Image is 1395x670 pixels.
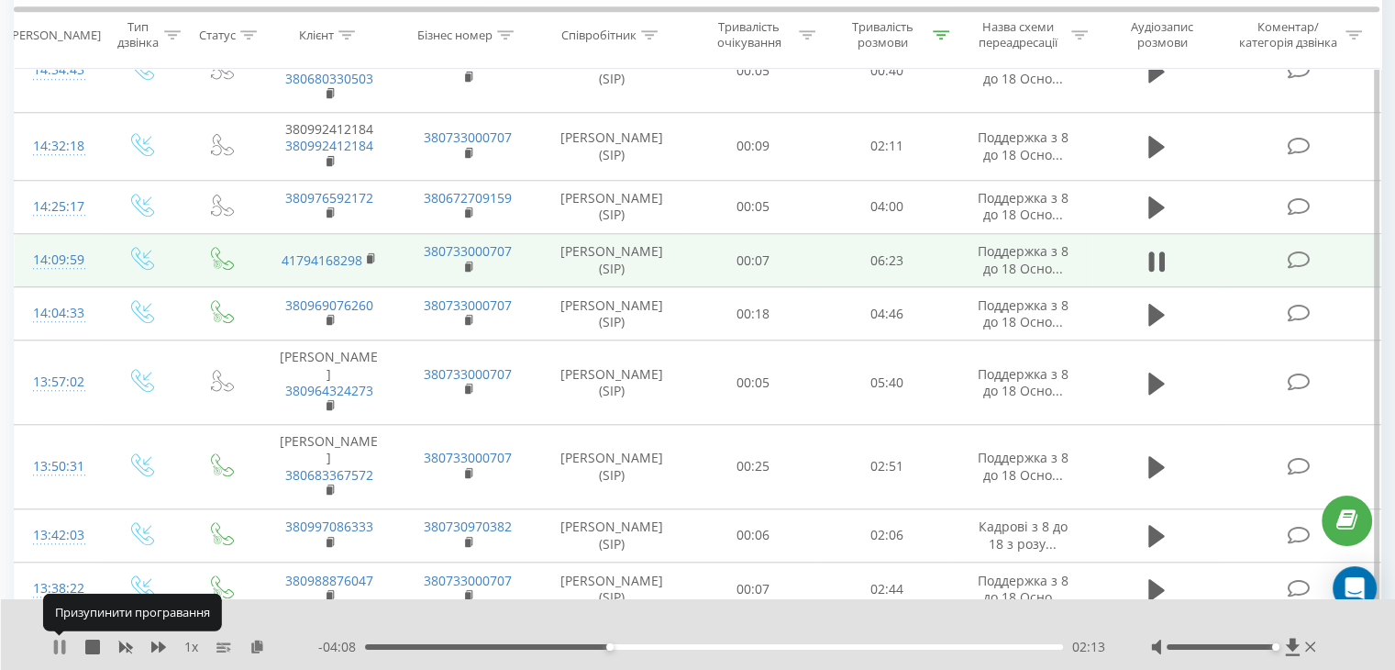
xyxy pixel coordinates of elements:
span: Поддержка з 8 до 18 Осно... [978,242,1068,276]
td: [PERSON_NAME] (SIP) [537,287,687,341]
a: 380969076260 [285,296,373,314]
td: 00:18 [687,287,820,341]
div: Коментар/категорія дзвінка [1234,19,1341,50]
td: 06:23 [820,234,953,287]
td: 02:44 [820,563,953,616]
td: 00:07 [687,234,820,287]
td: 00:05 [687,341,820,425]
span: Поддержка з 8 до 18 Осно... [978,53,1068,87]
span: Поддержка з 8 до 18 Осно... [978,572,1068,606]
span: Кадрові з 8 до 18 з розу... [979,518,1068,552]
td: [PERSON_NAME] (SIP) [537,508,687,562]
span: Поддержка з 8 до 18 Осно... [978,296,1068,330]
div: Тривалість розмови [836,19,928,50]
td: 00:25 [687,425,820,509]
div: 13:42:03 [33,518,82,553]
span: Поддержка з 8 до 18 Осно... [978,449,1068,483]
td: 04:00 [820,180,953,233]
a: 380733000707 [424,53,512,71]
a: 380680330503 [285,70,373,87]
span: Поддержка з 8 до 18 Осно... [978,365,1068,399]
span: - 04:08 [318,638,365,656]
div: 13:38:22 [33,571,82,607]
span: 1 x [184,638,198,656]
div: Accessibility label [1271,643,1279,651]
td: 02:06 [820,508,953,562]
a: 380733000707 [424,242,512,260]
div: Аудіозапис розмови [1109,19,1216,50]
span: Поддержка з 8 до 18 Осно... [978,189,1068,223]
td: 00:05 [687,180,820,233]
a: 380683367572 [285,466,373,484]
td: 00:05 [687,28,820,113]
div: Open Intercom Messenger [1333,566,1377,610]
div: Призупинити програвання [43,594,222,631]
td: [PERSON_NAME] (SIP) [537,113,687,181]
div: [PERSON_NAME] [8,27,101,42]
a: 380733000707 [424,449,512,466]
a: 380733000707 [424,365,512,383]
td: [PERSON_NAME] (SIP) [537,563,687,616]
td: 00:40 [820,28,953,113]
a: 380733000707 [424,296,512,314]
a: 380997086333 [285,518,373,535]
div: Клієнт [299,27,334,42]
span: Поддержка з 8 до 18 Осно... [978,128,1068,162]
div: 13:57:02 [33,364,82,400]
td: [PERSON_NAME] (SIP) [537,341,687,425]
td: 04:46 [820,287,953,341]
div: 14:09:59 [33,242,82,278]
div: Назва схеми переадресації [970,19,1067,50]
td: 00:07 [687,563,820,616]
td: [PERSON_NAME] (SIP) [537,234,687,287]
td: [PERSON_NAME] [260,341,398,425]
div: Accessibility label [606,643,614,651]
a: 380730970382 [424,518,512,535]
a: 380733000707 [424,128,512,146]
span: 02:13 [1072,638,1105,656]
td: 00:09 [687,113,820,181]
td: 00:06 [687,508,820,562]
td: [PERSON_NAME] [260,28,398,113]
td: 05:40 [820,341,953,425]
div: Співробітник [561,27,637,42]
a: 380733000707 [424,572,512,589]
div: 14:34:43 [33,52,82,88]
div: 14:32:18 [33,128,82,164]
a: 380976592172 [285,189,373,207]
td: [PERSON_NAME] (SIP) [537,28,687,113]
div: 14:04:33 [33,296,82,331]
div: Бізнес номер [417,27,493,42]
td: 02:11 [820,113,953,181]
a: 380992412184 [285,137,373,154]
td: 02:51 [820,425,953,509]
div: Статус [199,27,236,42]
td: 380992412184 [260,113,398,181]
td: [PERSON_NAME] [260,425,398,509]
a: 380672709159 [424,189,512,207]
div: Тип дзвінка [116,19,159,50]
div: 14:25:17 [33,189,82,225]
a: 41794168298 [282,251,362,269]
a: 380988876047 [285,572,373,589]
div: Тривалість очікування [703,19,795,50]
a: 380964324273 [285,382,373,399]
td: [PERSON_NAME] (SIP) [537,425,687,509]
td: [PERSON_NAME] (SIP) [537,180,687,233]
div: 13:50:31 [33,449,82,485]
